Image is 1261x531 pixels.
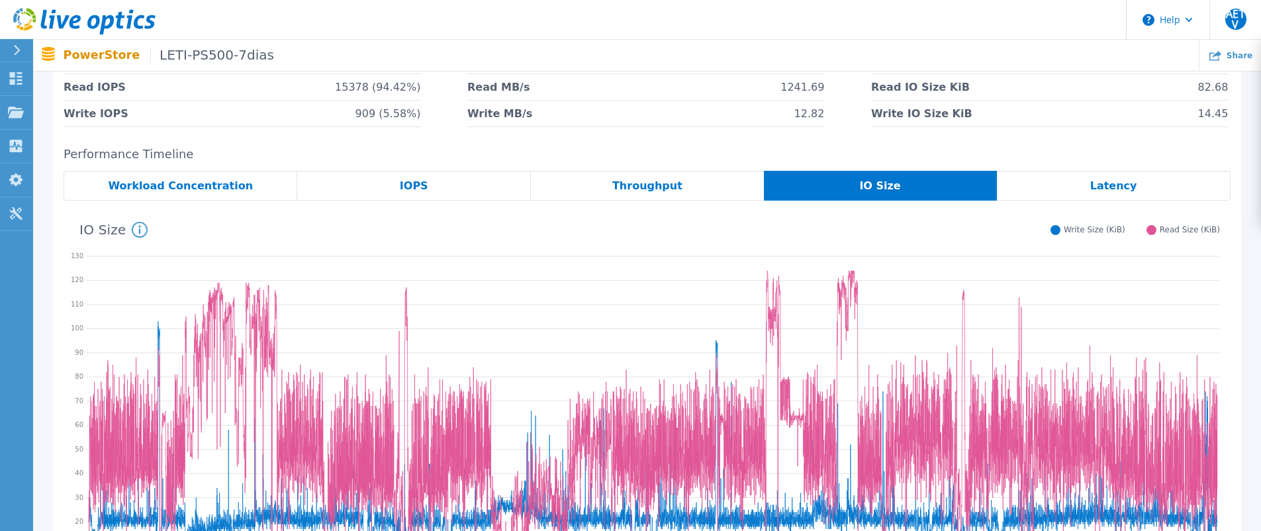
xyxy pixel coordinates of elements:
[1198,48,1229,73] span: 78.87
[71,325,83,332] text: 100
[75,373,83,381] text: 80
[75,422,83,429] text: 60
[467,101,532,126] span: Write MB/s
[75,349,83,356] text: 90
[467,74,530,100] span: Read MB/s
[75,494,83,501] text: 30
[467,48,529,73] span: Total MB/s
[75,446,83,453] text: 50
[64,48,124,73] span: Total IOPS
[79,222,147,238] h4: IO Size
[780,48,824,73] span: 1254.52
[1090,181,1137,191] span: Latency
[75,470,83,477] text: 40
[71,277,83,284] text: 120
[64,148,1231,162] h2: Performance Timeline
[400,181,428,191] span: IOPS
[387,48,421,73] span: 16287
[871,48,936,73] span: IO Size KiB
[1198,101,1229,126] span: 14.45
[794,101,825,126] span: 12.82
[1064,225,1125,235] span: Write Size (KiB)
[75,397,83,405] text: 70
[859,181,900,191] span: IO Size
[71,301,83,308] text: 110
[150,48,274,63] span: LETI-PS500-7dias
[1227,52,1252,60] span: Share
[1198,74,1229,100] span: 82.68
[64,101,128,126] span: Write IOPS
[75,518,83,525] text: 20
[64,48,274,63] p: PowerStore
[871,74,970,100] span: Read IO Size KiB
[1160,225,1220,235] span: Read Size (KiB)
[355,101,421,126] span: 909 (5.58%)
[108,181,253,191] span: Workload Concentration
[1225,9,1246,30] span: AETV
[612,181,682,191] span: Throughput
[71,252,83,260] text: 130
[335,74,420,100] span: 15378 (94.42%)
[64,74,126,100] span: Read IOPS
[780,74,824,100] span: 1241.69
[871,101,972,126] span: Write IO Size KiB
